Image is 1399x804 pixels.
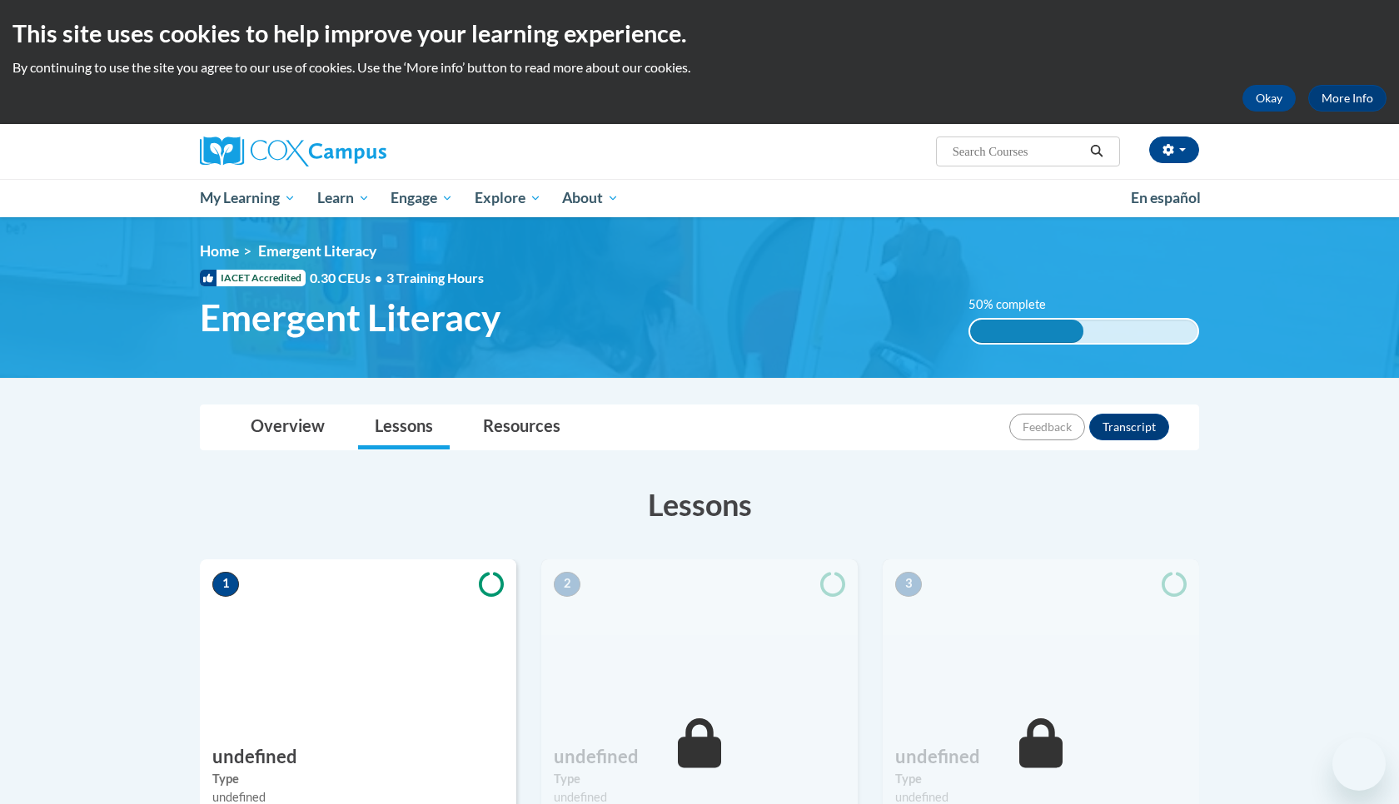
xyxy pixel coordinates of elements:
a: Explore [464,179,552,217]
a: Home [200,242,239,260]
h3: undefined [200,744,516,770]
img: Cox Campus [200,136,386,166]
img: Course Image [541,559,858,726]
button: Okay [1242,85,1296,112]
h3: Lessons [200,484,1199,525]
span: 3 [895,572,922,597]
span: IACET Accredited [200,270,306,286]
a: En español [1120,181,1212,216]
span: Engage [391,188,453,208]
a: My Learning [189,179,306,217]
span: En español [1131,189,1201,206]
h3: undefined [883,744,1199,770]
img: Course Image [200,559,516,726]
img: Course Image [883,559,1199,726]
a: Engage [380,179,464,217]
span: 3 Training Hours [386,270,484,285]
span: Emergent Literacy [200,295,500,340]
span: Learn [317,188,370,208]
span: 1 [212,572,239,597]
div: Main menu [175,179,1224,217]
iframe: Button to launch messaging window [1332,737,1386,791]
button: Transcript [1089,414,1169,440]
label: Type [554,770,845,788]
span: 0.30 CEUs [310,269,386,287]
div: 50% complete [970,320,1084,343]
span: Explore [475,188,541,208]
a: About [552,179,630,217]
label: Type [212,770,504,788]
input: Search Courses [951,141,1084,161]
a: More Info [1308,85,1387,112]
button: Feedback [1009,414,1085,440]
a: Resources [466,405,577,449]
span: 2 [554,572,580,597]
a: Cox Campus [200,136,516,166]
h3: undefined [541,744,858,770]
button: Search [1084,141,1109,161]
h2: This site uses cookies to help improve your learning experience. [12,17,1387,50]
label: Type [895,770,1187,788]
a: Learn [306,179,381,217]
span: About [562,188,619,208]
a: Lessons [358,405,450,449]
a: Overview [234,405,341,449]
p: By continuing to use the site you agree to our use of cookies. Use the ‘More info’ button to read... [12,58,1387,77]
label: 50% complete [968,295,1064,314]
button: Account Settings [1149,136,1199,163]
span: Emergent Literacy [258,242,376,260]
span: My Learning [200,188,296,208]
span: • [375,270,382,285]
